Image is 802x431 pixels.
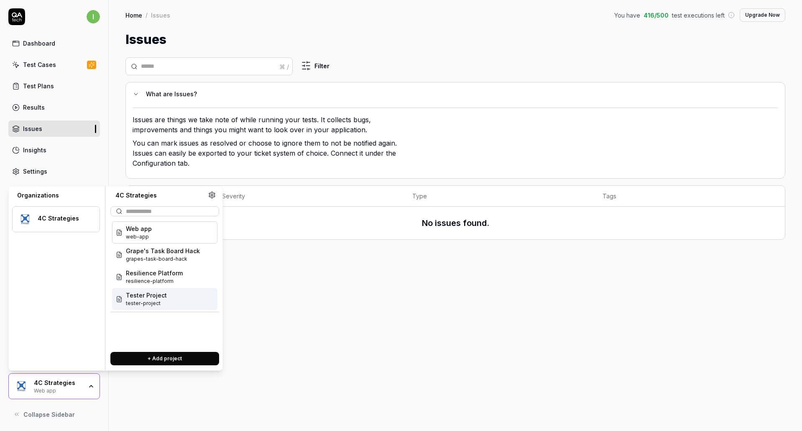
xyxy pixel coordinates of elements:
[34,379,82,387] div: 4C Strategies
[125,11,142,19] a: Home
[126,277,183,285] span: Project ID: HzvK
[146,11,148,19] div: /
[740,8,785,22] button: Upgrade Now
[87,10,100,23] span: i
[8,373,100,399] button: 4C Strategies Logo4C StrategiesWeb app
[279,62,289,71] div: ⌘ /
[23,82,54,90] div: Test Plans
[110,191,208,200] div: 4C Strategies
[8,35,100,51] a: Dashboard
[23,60,56,69] div: Test Cases
[125,30,166,49] h1: Issues
[208,191,216,201] a: Organization settings
[23,124,42,133] div: Issues
[8,142,100,158] a: Insights
[126,246,200,255] span: Grape's Task Board Hack
[12,191,100,200] div: Organizations
[8,56,100,73] a: Test Cases
[126,233,152,241] span: Project ID: UNyr
[151,11,170,19] div: Issues
[126,255,200,263] span: Project ID: YxsR
[23,410,75,419] span: Collapse Sidebar
[8,78,100,94] a: Test Plans
[422,217,489,229] h3: No issues found.
[8,99,100,115] a: Results
[110,352,219,365] button: + Add project
[214,186,404,207] th: Severity
[8,406,100,423] button: Collapse Sidebar
[14,379,29,394] img: 4C Strategies Logo
[87,8,100,25] button: i
[38,215,89,222] div: 4C Strategies
[404,186,594,207] th: Type
[644,11,669,20] span: 416 / 500
[23,103,45,112] div: Results
[126,300,167,307] span: Project ID: 9Mgy
[8,121,100,137] a: Issues
[126,291,167,300] span: Tester Project
[23,39,55,48] div: Dashboard
[133,138,404,172] p: You can mark issues as resolved or choose to ignore them to not be notified again. Issues can eas...
[23,167,47,176] div: Settings
[133,89,771,99] button: What are Issues?
[23,146,46,154] div: Insights
[126,269,183,277] span: Resilience Platform
[18,212,33,227] img: 4C Strategies Logo
[146,89,771,99] div: What are Issues?
[110,220,219,345] div: Suggestions
[34,387,82,393] div: Web app
[12,206,100,232] button: 4C Strategies Logo4C Strategies
[672,11,725,20] span: test executions left
[296,57,335,74] button: Filter
[614,11,640,20] span: You have
[8,163,100,180] a: Settings
[594,186,785,207] th: Tags
[133,115,404,138] p: Issues are things we take note of while running your tests. It collects bugs, improvements and th...
[126,224,152,233] span: Web app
